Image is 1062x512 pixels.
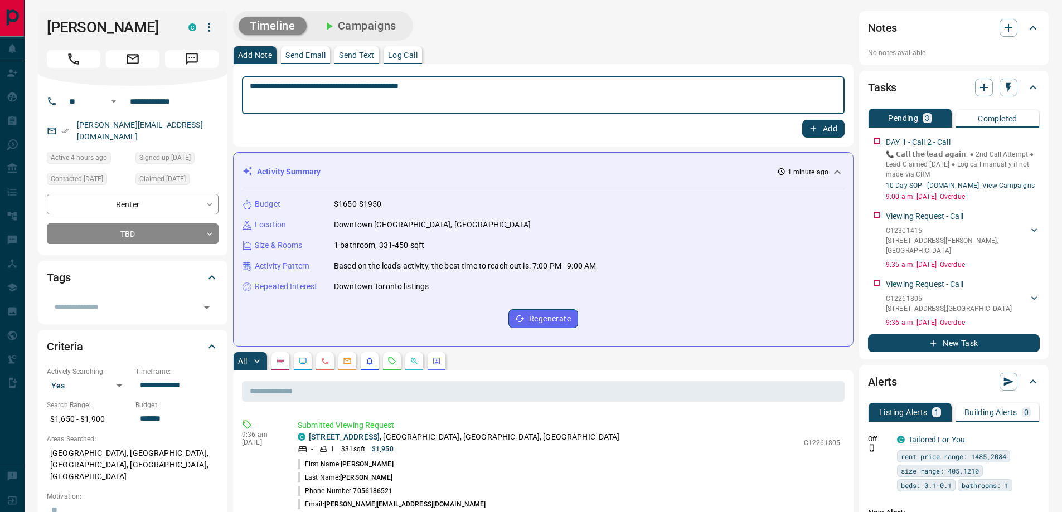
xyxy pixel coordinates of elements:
p: Timeframe: [135,367,219,377]
p: DAY 1 - Call 2 - Call [886,136,951,148]
p: Completed [978,115,1017,123]
div: Yes [47,377,130,394]
span: Contacted [DATE] [51,173,103,184]
span: Email [106,50,159,68]
p: Send Text [339,51,375,59]
a: Tailored For You [908,435,965,444]
div: Tasks [868,74,1040,101]
p: , [GEOGRAPHIC_DATA], [GEOGRAPHIC_DATA], [GEOGRAPHIC_DATA] [309,431,620,443]
button: Timeline [239,17,307,35]
button: Add [802,120,845,138]
a: [STREET_ADDRESS] [309,432,380,441]
p: 1 minute ago [788,167,828,177]
p: Location [255,219,286,231]
svg: Calls [321,357,329,365]
p: C12261805 [886,294,1012,304]
div: condos.ca [298,433,305,441]
button: New Task [868,334,1040,352]
div: Activity Summary1 minute ago [243,162,844,182]
p: Repeated Interest [255,281,317,292]
p: Search Range: [47,400,130,410]
p: Last Name: [298,472,393,482]
p: No notes available [868,48,1040,58]
svg: Listing Alerts [365,357,374,365]
p: Off [868,434,890,444]
p: Listing Alerts [879,408,928,416]
span: [PERSON_NAME] [341,460,393,468]
p: All [238,357,247,365]
span: Call [47,50,100,68]
p: 3 [925,114,929,122]
svg: Requests [387,357,396,365]
span: Signed up [DATE] [139,152,191,163]
p: 1 bathroom, 331-450 sqft [334,240,424,251]
p: [STREET_ADDRESS][PERSON_NAME] , [GEOGRAPHIC_DATA] [886,236,1029,256]
button: Open [107,95,120,108]
span: size range: 405,1210 [901,465,979,476]
p: Send Email [285,51,326,59]
span: rent price range: 1485,2084 [901,451,1006,462]
div: Criteria [47,333,219,360]
p: 9:36 am [242,431,281,438]
span: Claimed [DATE] [139,173,186,184]
p: Size & Rooms [255,240,303,251]
h2: Tasks [868,79,896,96]
span: bathrooms: 1 [962,480,1008,491]
h2: Alerts [868,373,897,391]
span: 7056186521 [353,487,392,495]
p: Add Note [238,51,272,59]
div: Renter [47,194,219,214]
p: C12301415 [886,226,1029,236]
svg: Email Verified [61,127,69,135]
svg: Opportunities [410,357,419,365]
p: $1650-$1950 [334,198,381,210]
svg: Agent Actions [432,357,441,365]
div: Sun Aug 17 2025 [47,152,130,167]
p: [STREET_ADDRESS] , [GEOGRAPHIC_DATA] [886,304,1012,314]
p: Downtown [GEOGRAPHIC_DATA], [GEOGRAPHIC_DATA] [334,219,531,231]
p: Downtown Toronto listings [334,281,429,292]
button: Campaigns [311,17,408,35]
p: Viewing Request - Call [886,279,963,290]
p: Motivation: [47,491,219,501]
p: [DATE] [242,438,281,446]
p: - [311,444,313,454]
h2: Criteria [47,338,83,355]
p: 1 [331,444,334,454]
p: Activity Pattern [255,260,309,272]
p: Submitted Viewing Request [298,420,840,431]
p: 9:36 a.m. [DATE] - Overdue [886,318,1040,328]
p: Log Call [388,51,418,59]
svg: Emails [343,357,352,365]
p: First Name: [298,459,394,469]
a: [PERSON_NAME][EMAIL_ADDRESS][DOMAIN_NAME] [77,120,203,141]
div: Notes [868,14,1040,41]
p: Pending [888,114,918,122]
p: 9:35 a.m. [DATE] - Overdue [886,260,1040,270]
div: condos.ca [897,436,905,443]
p: Budget [255,198,280,210]
p: Email: [298,499,486,509]
p: Phone Number: [298,486,393,496]
p: Building Alerts [964,408,1017,416]
p: 1 [934,408,939,416]
p: Actively Searching: [47,367,130,377]
p: 331 sqft [341,444,365,454]
p: $1,950 [372,444,394,454]
div: Tags [47,264,219,291]
div: Alerts [868,368,1040,395]
div: C12301415[STREET_ADDRESS][PERSON_NAME],[GEOGRAPHIC_DATA] [886,223,1040,258]
p: C12261805 [804,438,840,448]
span: Message [165,50,219,68]
span: beds: 0.1-0.1 [901,480,952,491]
div: condos.ca [188,23,196,31]
div: TBD [47,223,219,244]
div: Sun Aug 10 2025 [135,152,219,167]
p: Areas Searched: [47,434,219,444]
p: Viewing Request - Call [886,211,963,222]
p: 📞 𝗖𝗮𝗹𝗹 𝘁𝗵𝗲 𝗹𝗲𝗮𝗱 𝗮𝗴𝗮𝗶𝗻. ● 2nd Call Attempt ● Lead Claimed [DATE] ‎● Log call manually if not made ... [886,149,1040,179]
p: 9:00 a.m. [DATE] - Overdue [886,192,1040,202]
span: Active 4 hours ago [51,152,107,163]
div: Sun Aug 10 2025 [135,173,219,188]
div: Sun Aug 10 2025 [47,173,130,188]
